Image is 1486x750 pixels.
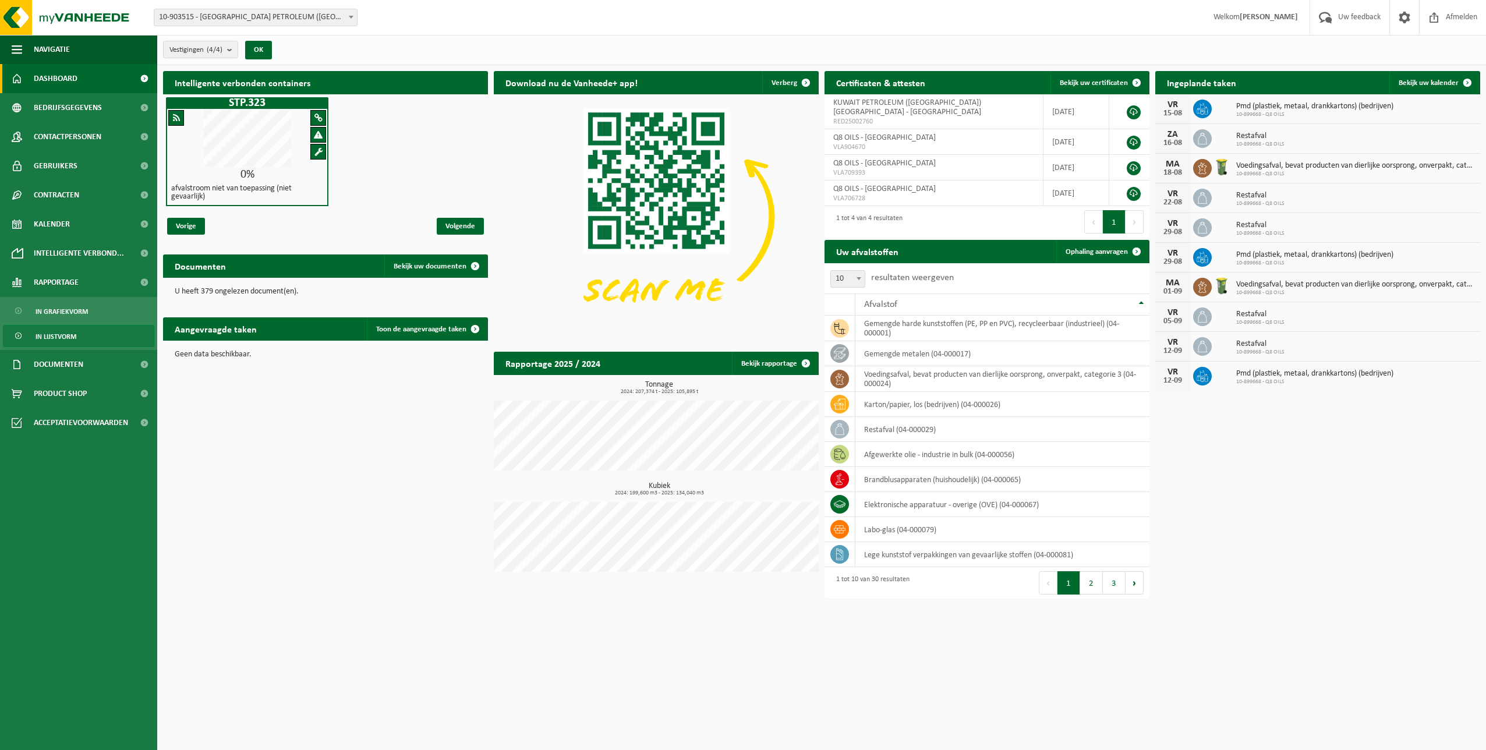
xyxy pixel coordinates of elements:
div: VR [1161,189,1184,199]
span: 2024: 207,374 t - 2025: 105,895 t [500,389,819,395]
span: Pmd (plastiek, metaal, drankkartons) (bedrijven) [1236,102,1393,111]
span: 10-899668 - Q8 OILS [1236,260,1393,267]
h2: Ingeplande taken [1155,71,1248,94]
h2: Uw afvalstoffen [825,240,910,263]
span: 10-899668 - Q8 OILS [1236,111,1393,118]
a: Bekijk rapportage [732,352,818,375]
span: Restafval [1236,132,1285,141]
span: 10-899668 - Q8 OILS [1236,349,1285,356]
div: VR [1161,338,1184,347]
span: Dashboard [34,64,77,93]
span: 10-899668 - Q8 OILS [1236,141,1285,148]
img: WB-0140-HPE-GN-50 [1212,157,1232,177]
h2: Rapportage 2025 / 2024 [494,352,612,374]
strong: [PERSON_NAME] [1240,13,1298,22]
span: Ophaling aanvragen [1066,248,1128,256]
span: Verberg [772,79,797,87]
span: Restafval [1236,191,1285,200]
div: MA [1161,160,1184,169]
span: 10 [830,270,865,288]
h4: afvalstroom niet van toepassing (niet gevaarlijk) [171,185,323,201]
button: Previous [1084,210,1103,234]
span: 10-899668 - Q8 OILS [1236,289,1474,296]
a: Bekijk uw certificaten [1050,71,1148,94]
div: 1 tot 4 van 4 resultaten [830,209,903,235]
span: 2024: 199,600 m3 - 2025: 134,040 m3 [500,490,819,496]
p: Geen data beschikbaar. [175,351,476,359]
td: elektronische apparatuur - overige (OVE) (04-000067) [855,492,1149,517]
div: 29-08 [1161,228,1184,236]
button: 3 [1103,571,1126,595]
td: [DATE] [1043,155,1109,181]
span: In lijstvorm [36,326,76,348]
span: Voedingsafval, bevat producten van dierlijke oorsprong, onverpakt, categorie 3 [1236,280,1474,289]
count: (4/4) [207,46,222,54]
td: karton/papier, los (bedrijven) (04-000026) [855,392,1149,417]
span: Vestigingen [169,41,222,59]
span: 10 [831,271,865,287]
span: VLA709393 [833,168,1034,178]
span: Bekijk uw kalender [1399,79,1459,87]
h2: Intelligente verbonden containers [163,71,488,94]
span: In grafiekvorm [36,300,88,323]
td: [DATE] [1043,94,1109,129]
img: Download de VHEPlus App [494,94,819,338]
div: ZA [1161,130,1184,139]
span: Afvalstof [864,300,897,309]
a: Ophaling aanvragen [1056,240,1148,263]
a: Toon de aangevraagde taken [367,317,487,341]
button: 1 [1057,571,1080,595]
span: Bekijk uw certificaten [1060,79,1128,87]
div: 05-09 [1161,317,1184,326]
span: Q8 OILS - [GEOGRAPHIC_DATA] [833,133,936,142]
span: Vorige [167,218,205,235]
span: 10-899668 - Q8 OILS [1236,200,1285,207]
span: Q8 OILS - [GEOGRAPHIC_DATA] [833,185,936,193]
div: 18-08 [1161,169,1184,177]
span: 10-903515 - KUWAIT PETROLEUM (BELGIUM) NV - ANTWERPEN [154,9,357,26]
span: Pmd (plastiek, metaal, drankkartons) (bedrijven) [1236,250,1393,260]
div: VR [1161,249,1184,258]
a: In grafiekvorm [3,300,154,322]
div: 22-08 [1161,199,1184,207]
img: WB-0140-HPE-GN-50 [1212,276,1232,296]
a: Bekijk uw documenten [384,254,487,278]
span: Product Shop [34,379,87,408]
span: Pmd (plastiek, metaal, drankkartons) (bedrijven) [1236,369,1393,378]
td: voedingsafval, bevat producten van dierlijke oorsprong, onverpakt, categorie 3 (04-000024) [855,366,1149,392]
span: RED25002760 [833,117,1034,126]
div: MA [1161,278,1184,288]
div: 01-09 [1161,288,1184,296]
span: Kalender [34,210,70,239]
h3: Kubiek [500,482,819,496]
td: lege kunststof verpakkingen van gevaarlijke stoffen (04-000081) [855,542,1149,567]
td: afgewerkte olie - industrie in bulk (04-000056) [855,442,1149,467]
div: 16-08 [1161,139,1184,147]
span: 10-899668 - Q8 OILS [1236,319,1285,326]
a: In lijstvorm [3,325,154,347]
div: VR [1161,308,1184,317]
span: Bedrijfsgegevens [34,93,102,122]
span: Contactpersonen [34,122,101,151]
div: 12-09 [1161,347,1184,355]
td: restafval (04-000029) [855,417,1149,442]
p: U heeft 379 ongelezen document(en). [175,288,476,296]
div: 0% [167,169,327,181]
a: Bekijk uw kalender [1389,71,1479,94]
button: Next [1126,210,1144,234]
td: gemengde harde kunststoffen (PE, PP en PVC), recycleerbaar (industrieel) (04-000001) [855,316,1149,341]
td: labo-glas (04-000079) [855,517,1149,542]
button: Verberg [762,71,818,94]
span: Volgende [437,218,484,235]
span: Bekijk uw documenten [394,263,466,270]
div: VR [1161,367,1184,377]
div: 15-08 [1161,109,1184,118]
span: Q8 OILS - [GEOGRAPHIC_DATA] [833,159,936,168]
span: Restafval [1236,339,1285,349]
button: Next [1126,571,1144,595]
span: Gebruikers [34,151,77,181]
span: KUWAIT PETROLEUM ([GEOGRAPHIC_DATA]) [GEOGRAPHIC_DATA] - [GEOGRAPHIC_DATA] [833,98,981,116]
span: 10-899668 - Q8 OILS [1236,378,1393,385]
span: Restafval [1236,221,1285,230]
